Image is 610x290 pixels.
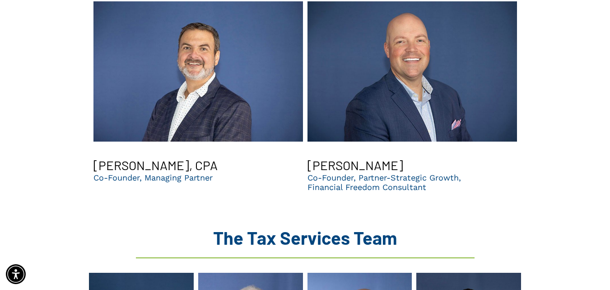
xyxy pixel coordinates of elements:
[213,227,397,248] span: The Tax Services Team
[307,157,403,173] h3: [PERSON_NAME]
[6,264,26,284] div: Accessibility Menu
[93,157,218,173] h3: [PERSON_NAME], CPA
[93,173,213,182] p: Co-Founder, Managing Partner
[307,182,461,192] p: Financial Freedom Consultant
[307,173,461,182] p: Co-Founder, Partner-Strategic Growth,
